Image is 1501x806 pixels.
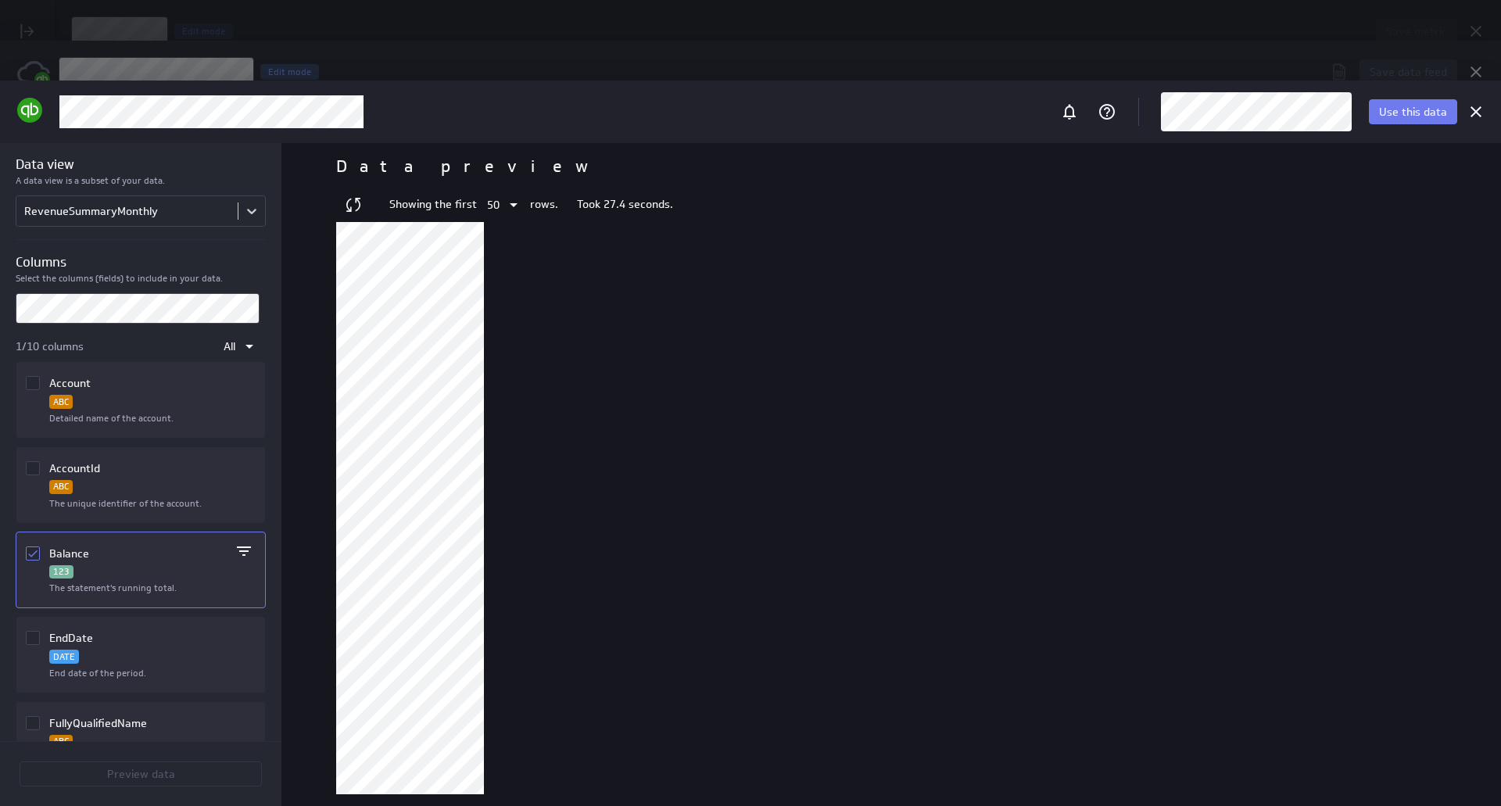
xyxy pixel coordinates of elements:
[49,480,73,494] p: Text format
[231,538,257,564] div: Filter
[1094,99,1120,125] div: Help & PowerMetrics Assistant
[49,565,73,579] p: Numeric format
[49,450,103,480] p: AccountId
[16,253,266,272] h3: Columns
[49,620,96,650] p: EndDate
[49,365,94,395] p: Account
[49,735,73,749] p: Text format
[49,650,79,664] p: Date format
[340,192,367,218] div: Reload data
[487,198,500,212] span: 50
[530,196,558,213] p: rows.
[49,705,150,735] p: FullyQualifiedName
[107,767,175,781] span: Preview data
[16,339,84,355] p: 1/10 columns
[49,667,146,679] span: End date of the period.
[16,272,266,285] p: Select the columns (fields) to include in your data.
[49,395,73,409] p: Text format
[16,174,266,188] p: A data view is a subset of your data.
[1379,105,1447,119] span: Use this data
[49,536,92,565] p: Balance
[1463,99,1489,125] div: Cancel
[21,365,257,428] div: Column Account
[224,339,235,353] span: All
[21,450,257,514] div: Column AccountId
[49,582,177,593] span: The statement's running total.
[49,412,174,424] span: Detailed name of the account.
[17,98,42,123] img: image6535073217888977942.png
[49,497,202,509] span: The unique identifier of the account.
[389,196,477,213] p: Showing the first
[336,155,597,180] h2: Data preview
[21,536,257,599] div: Column Balance
[1056,99,1083,125] div: Notifications
[577,196,673,213] p: Took 27.4 seconds.
[16,155,266,174] h3: Data view
[1161,92,1352,131] div: Christopher @ Quickbooks20 created Sep 26, 2025 at 12:00 PM EDT, Quickbooks
[21,705,257,793] div: Column FullyQualifiedName
[24,204,158,218] div: RevenueSummaryMonthly
[21,620,257,683] div: Column EndDate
